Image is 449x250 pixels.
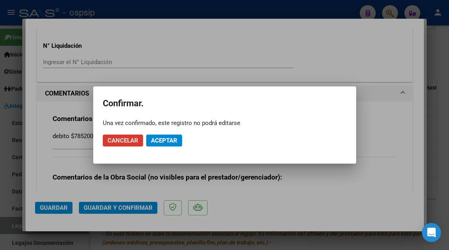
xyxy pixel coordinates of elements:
[103,135,143,146] button: Cancelar
[108,137,138,144] span: Cancelar
[103,96,347,111] h2: Confirmar.
[422,223,441,242] div: Open Intercom Messenger
[146,135,182,146] button: Aceptar
[151,137,177,144] span: Aceptar
[103,119,347,127] div: Una vez confirmado, este registro no podrá editarse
